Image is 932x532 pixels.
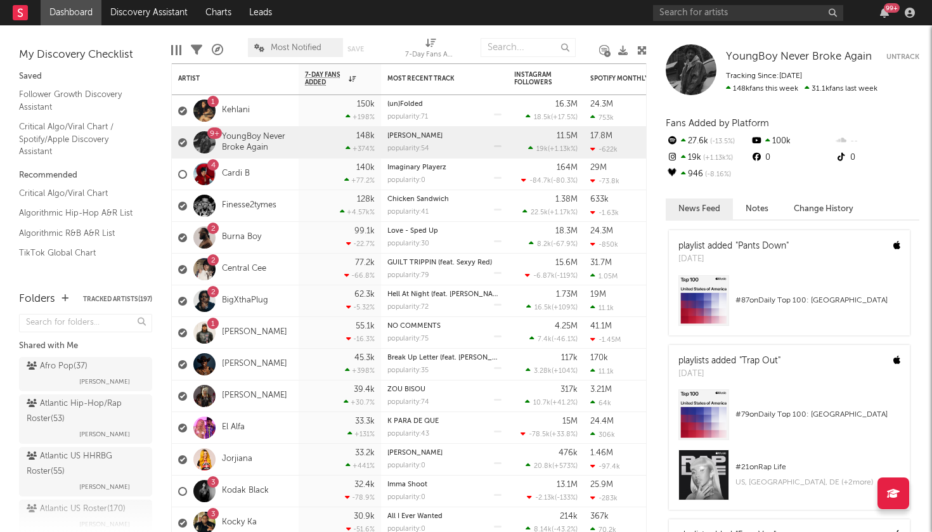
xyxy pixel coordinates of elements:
[590,195,609,204] div: 633k
[555,322,578,330] div: 4.25M
[191,32,202,68] div: Filters
[557,132,578,140] div: 11.5M
[556,290,578,299] div: 1.73M
[354,386,375,394] div: 39.4k
[387,367,429,374] div: popularity: 35
[653,5,843,21] input: Search for artists
[387,196,502,203] div: Chicken Sandwich
[387,228,438,235] a: Love - Sped Up
[387,335,429,342] div: popularity: 75
[387,101,423,108] a: (un)Folded
[19,339,152,354] div: Shared with Me
[222,327,287,338] a: [PERSON_NAME]
[534,463,552,470] span: 20.8k
[355,259,375,267] div: 77.2k
[559,449,578,457] div: 476k
[555,100,578,108] div: 16.3M
[526,462,578,470] div: ( )
[590,481,613,489] div: 25.9M
[346,303,375,311] div: -5.32 %
[387,354,502,361] div: Break Up Letter (feat. Marcellus TheSinger)
[387,323,441,330] a: NO COMMENTS
[590,494,618,502] div: -283k
[83,296,152,302] button: Tracked Artists(197)
[537,241,551,248] span: 8.2k
[405,48,456,63] div: 7-Day Fans Added (7-Day Fans Added)
[387,431,429,438] div: popularity: 43
[19,120,139,159] a: Critical Algo/Viral Chart / Spotify/Apple Discovery Assistant
[781,198,866,219] button: Change History
[590,399,611,407] div: 64k
[553,114,576,121] span: +17.5 %
[387,513,443,520] a: All I Ever Wanted
[553,241,576,248] span: -67.9 %
[27,396,141,427] div: Atlantic Hip-Hop/Rap Roster ( 53 )
[590,431,615,439] div: 306k
[222,486,269,496] a: Kodak Black
[387,304,429,311] div: popularity: 72
[669,450,910,510] a: #21onRap LifeUS, [GEOGRAPHIC_DATA], DE (+2more)
[347,430,375,438] div: +131 %
[19,266,139,280] a: YouTube Hottest Videos
[222,422,245,433] a: El Alfa
[555,259,578,267] div: 15.6M
[387,133,502,139] div: AI Marley
[387,133,443,139] a: [PERSON_NAME]
[27,359,87,374] div: Afro Pop ( 37 )
[534,304,552,311] span: 16.5k
[222,295,268,306] a: BigXthaPlug
[222,454,252,465] a: Jorjiana
[27,502,126,517] div: Atlantic US Roster ( 170 )
[387,513,502,520] div: All I Ever Wanted
[750,150,834,166] div: 0
[79,517,130,532] span: [PERSON_NAME]
[387,240,429,247] div: popularity: 30
[590,114,614,122] div: 753k
[305,71,346,86] span: 7-Day Fans Added
[222,169,250,179] a: Cardi B
[678,354,780,368] div: playlists added
[552,399,576,406] span: +41.2 %
[666,198,733,219] button: News Feed
[739,356,780,365] a: "Trap Out"
[387,481,427,488] a: Imma Shoot
[344,176,375,185] div: +77.2 %
[590,272,618,280] div: 1.05M
[550,146,576,153] span: +1.13k %
[356,164,375,172] div: 140k
[884,3,900,13] div: 99 +
[590,335,621,344] div: -1.45M
[525,398,578,406] div: ( )
[354,290,375,299] div: 62.3k
[735,242,789,250] a: "Pants Down"
[356,322,375,330] div: 55.1k
[19,394,152,444] a: Atlantic Hip-Hop/Rap Roster(53)[PERSON_NAME]
[387,494,425,501] div: popularity: 0
[346,145,375,153] div: +374 %
[387,209,429,216] div: popularity: 41
[19,246,139,260] a: TikTok Global Chart
[562,417,578,425] div: 15M
[529,431,550,438] span: -78.5k
[531,209,548,216] span: 22.5k
[346,335,375,343] div: -16.3 %
[701,155,733,162] span: +1.13k %
[666,133,750,150] div: 27.6k
[356,132,375,140] div: 148k
[590,449,613,457] div: 1.46M
[526,303,578,311] div: ( )
[387,450,443,457] a: [PERSON_NAME]
[529,178,551,185] span: -84.7k
[387,259,492,266] a: GUILT TRIPPIN (feat. Sexyy Red)
[669,275,910,335] a: #87onDaily Top 100: [GEOGRAPHIC_DATA]
[555,195,578,204] div: 1.38M
[387,481,502,488] div: Imma Shoot
[178,75,273,82] div: Artist
[726,85,798,93] span: 148k fans this week
[387,399,429,406] div: popularity: 74
[387,101,502,108] div: (un)Folded
[529,335,578,343] div: ( )
[222,359,287,370] a: [PERSON_NAME]
[19,226,139,240] a: Algorithmic R&B A&R List
[344,271,375,280] div: -66.8 %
